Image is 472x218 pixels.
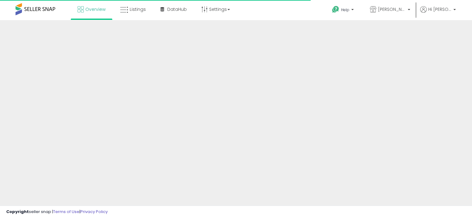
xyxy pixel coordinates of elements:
[6,209,29,215] strong: Copyright
[130,6,146,12] span: Listings
[332,6,339,13] i: Get Help
[341,7,349,12] span: Help
[80,209,108,215] a: Privacy Policy
[85,6,106,12] span: Overview
[6,209,108,215] div: seller snap | |
[420,6,456,20] a: Hi [PERSON_NAME]
[327,1,360,20] a: Help
[378,6,406,12] span: [PERSON_NAME]
[53,209,79,215] a: Terms of Use
[428,6,452,12] span: Hi [PERSON_NAME]
[167,6,187,12] span: DataHub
